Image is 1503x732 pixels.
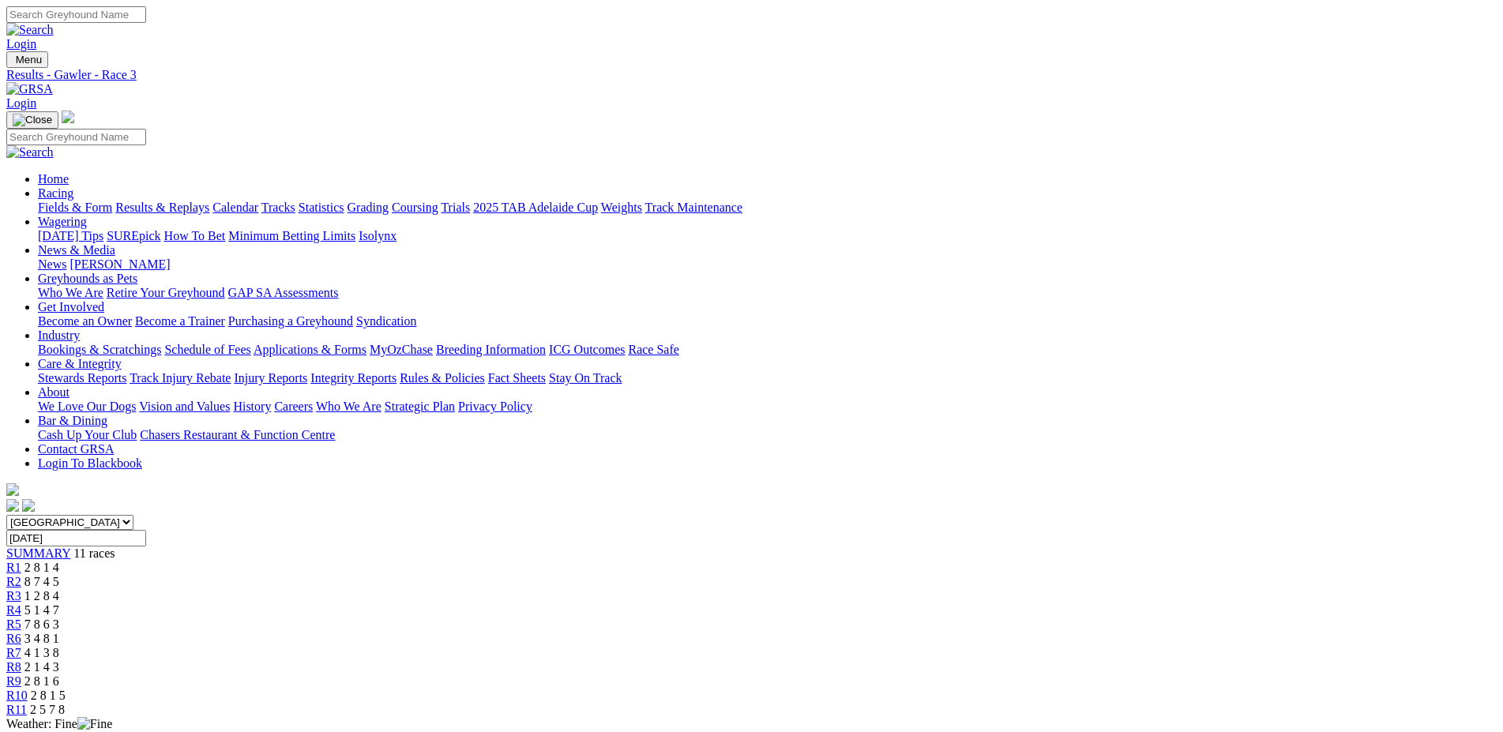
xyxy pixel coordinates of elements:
[38,314,132,328] a: Become an Owner
[6,632,21,645] a: R6
[316,400,381,413] a: Who We Are
[31,689,66,702] span: 2 8 1 5
[38,428,137,441] a: Cash Up Your Club
[22,499,35,512] img: twitter.svg
[385,400,455,413] a: Strategic Plan
[6,689,28,702] a: R10
[135,314,225,328] a: Become a Trainer
[24,632,59,645] span: 3 4 8 1
[6,646,21,659] a: R7
[24,674,59,688] span: 2 8 1 6
[310,371,396,385] a: Integrity Reports
[38,243,115,257] a: News & Media
[6,618,21,631] span: R5
[6,575,21,588] span: R2
[107,229,160,242] a: SUREpick
[6,561,21,574] a: R1
[24,646,59,659] span: 4 1 3 8
[38,215,87,228] a: Wagering
[228,286,339,299] a: GAP SA Assessments
[164,229,226,242] a: How To Bet
[38,257,66,271] a: News
[359,229,396,242] a: Isolynx
[473,201,598,214] a: 2025 TAB Adelaide Cup
[24,660,59,674] span: 2 1 4 3
[38,456,142,470] a: Login To Blackbook
[458,400,532,413] a: Privacy Policy
[38,186,73,200] a: Racing
[13,114,52,126] img: Close
[38,314,1497,328] div: Get Involved
[24,618,59,631] span: 7 8 6 3
[441,201,470,214] a: Trials
[38,371,1497,385] div: Care & Integrity
[6,703,27,716] a: R11
[38,229,103,242] a: [DATE] Tips
[234,371,307,385] a: Injury Reports
[6,23,54,37] img: Search
[6,68,1497,82] a: Results - Gawler - Race 3
[436,343,546,356] a: Breeding Information
[139,400,230,413] a: Vision and Values
[107,286,225,299] a: Retire Your Greyhound
[6,546,70,560] span: SUMMARY
[370,343,433,356] a: MyOzChase
[6,499,19,512] img: facebook.svg
[38,385,70,399] a: About
[30,703,65,716] span: 2 5 7 8
[38,428,1497,442] div: Bar & Dining
[16,54,42,66] span: Menu
[601,201,642,214] a: Weights
[24,575,59,588] span: 8 7 4 5
[299,201,344,214] a: Statistics
[6,603,21,617] a: R4
[6,674,21,688] a: R9
[228,314,353,328] a: Purchasing a Greyhound
[233,400,271,413] a: History
[38,272,137,285] a: Greyhounds as Pets
[392,201,438,214] a: Coursing
[38,357,122,370] a: Care & Integrity
[77,717,112,731] img: Fine
[38,286,103,299] a: Who We Are
[6,6,146,23] input: Search
[6,483,19,496] img: logo-grsa-white.png
[6,111,58,129] button: Toggle navigation
[348,201,389,214] a: Grading
[6,717,112,730] span: Weather: Fine
[38,343,161,356] a: Bookings & Scratchings
[549,343,625,356] a: ICG Outcomes
[38,343,1497,357] div: Industry
[38,442,114,456] a: Contact GRSA
[24,589,59,602] span: 1 2 8 4
[6,589,21,602] a: R3
[73,546,115,560] span: 11 races
[6,129,146,145] input: Search
[6,145,54,160] img: Search
[130,371,231,385] a: Track Injury Rebate
[62,111,74,123] img: logo-grsa-white.png
[38,257,1497,272] div: News & Media
[38,371,126,385] a: Stewards Reports
[38,229,1497,243] div: Wagering
[274,400,313,413] a: Careers
[549,371,622,385] a: Stay On Track
[140,428,335,441] a: Chasers Restaurant & Function Centre
[6,37,36,51] a: Login
[488,371,546,385] a: Fact Sheets
[6,530,146,546] input: Select date
[6,96,36,110] a: Login
[70,257,170,271] a: [PERSON_NAME]
[38,400,1497,414] div: About
[38,300,104,313] a: Get Involved
[212,201,258,214] a: Calendar
[6,660,21,674] a: R8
